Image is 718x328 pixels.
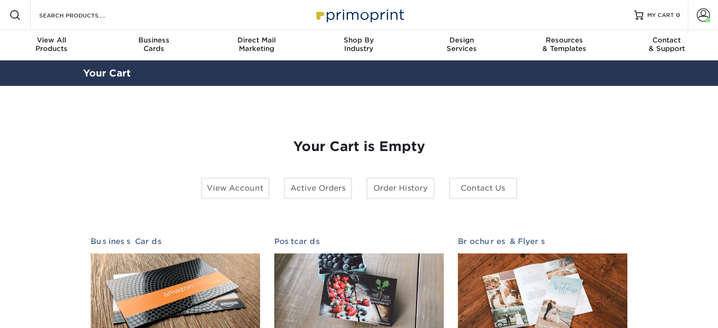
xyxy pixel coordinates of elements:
a: Direct MailMarketing [205,30,308,60]
a: Your Cart [83,67,131,79]
a: Contact Us [449,177,517,199]
a: Active Orders [284,177,352,199]
div: Marketing [205,36,308,53]
span: MY CART [647,11,674,19]
div: Cards [102,36,205,53]
a: DesignServices [410,30,513,60]
div: Industry [308,36,410,53]
a: Shop ByIndustry [308,30,410,60]
h2: Business Cards [91,237,260,246]
a: BusinessCards [102,30,205,60]
a: Resources& Templates [513,30,615,60]
span: Direct Mail [205,36,308,44]
h2: Brochures & Flyers [458,237,627,246]
input: SEARCH PRODUCTS..... [38,9,130,21]
div: Services [410,36,513,53]
div: & Templates [513,36,615,53]
div: & Support [616,36,718,53]
img: Primoprint [312,5,406,25]
a: Order History [366,177,435,199]
span: Shop By [308,36,410,44]
span: Design [410,36,513,44]
h1: Your Cart is Empty [91,139,628,155]
span: Resources [513,36,615,44]
h2: Postcards [274,237,444,246]
a: View Account [201,177,270,199]
span: Contact [616,36,718,44]
span: 0 [676,12,680,18]
span: Business [102,36,205,44]
a: Contact& Support [616,30,718,60]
